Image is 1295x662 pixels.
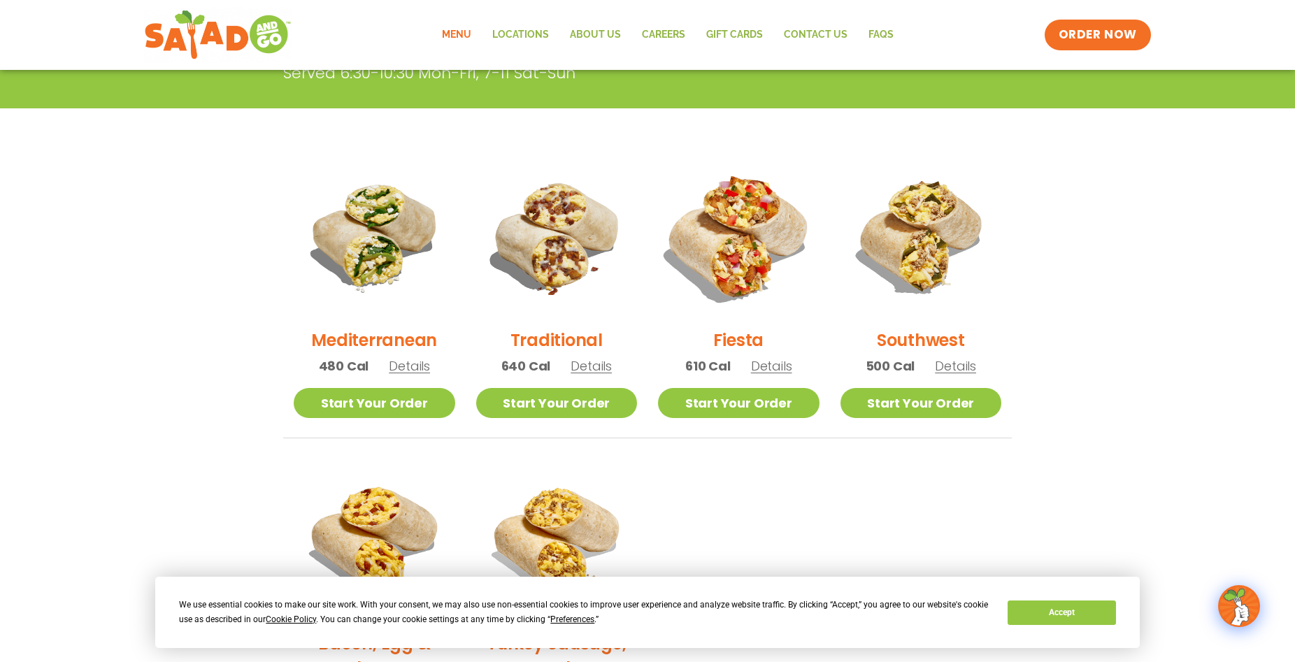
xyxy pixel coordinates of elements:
span: ORDER NOW [1059,27,1137,43]
a: Start Your Order [840,388,1002,418]
span: Details [751,357,792,375]
span: Preferences [550,614,594,624]
a: Contact Us [773,19,858,51]
img: Product photo for Bacon, Egg & Cheese [294,459,455,621]
span: Details [571,357,612,375]
span: Cookie Policy [266,614,316,624]
a: FAQs [858,19,904,51]
nav: Menu [431,19,904,51]
div: We use essential cookies to make our site work. With your consent, we may also use non-essential ... [179,598,991,627]
img: Product photo for Fiesta [644,142,833,331]
a: GIFT CARDS [696,19,773,51]
h2: Traditional [510,328,603,352]
a: Start Your Order [294,388,455,418]
span: Details [935,357,976,375]
img: new-SAG-logo-768×292 [144,7,292,63]
p: Served 6:30-10:30 Mon-Fri, 7-11 Sat-Sun [283,62,906,85]
h2: Mediterranean [311,328,437,352]
a: Menu [431,19,482,51]
h2: Fiesta [713,328,764,352]
img: Product photo for Turkey Sausage, Egg & Cheese [476,459,638,621]
span: 500 Cal [866,357,915,375]
img: Product photo for Traditional [476,156,638,317]
a: Careers [631,19,696,51]
img: Product photo for Mediterranean Breakfast Burrito [294,156,455,317]
a: Start Your Order [658,388,820,418]
a: ORDER NOW [1045,20,1151,50]
div: Cookie Consent Prompt [155,577,1140,648]
img: Product photo for Southwest [840,156,1002,317]
a: Locations [482,19,559,51]
span: 610 Cal [685,357,731,375]
span: Details [389,357,430,375]
span: 480 Cal [319,357,369,375]
button: Accept [1008,600,1115,625]
img: wpChatIcon [1219,587,1259,626]
a: Start Your Order [476,388,638,418]
a: About Us [559,19,631,51]
h2: Southwest [877,328,965,352]
span: 640 Cal [501,357,551,375]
